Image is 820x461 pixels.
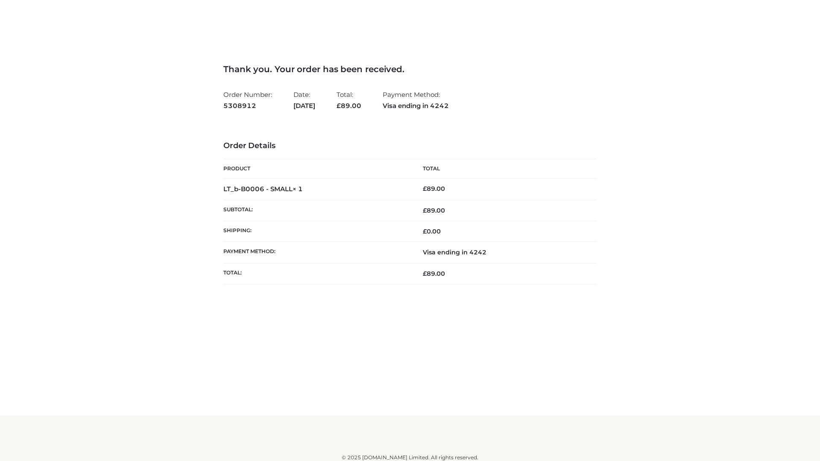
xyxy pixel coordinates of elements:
h3: Order Details [223,141,597,151]
bdi: 89.00 [423,185,445,193]
th: Total [410,159,597,178]
li: Date: [293,87,315,113]
th: Subtotal: [223,200,410,221]
li: Total: [337,87,361,113]
th: Total: [223,263,410,284]
span: £ [423,228,427,235]
strong: [DATE] [293,100,315,111]
span: 89.00 [337,102,361,110]
strong: LT_b-B0006 - SMALL [223,185,303,193]
span: £ [423,270,427,277]
strong: Visa ending in 4242 [383,100,449,111]
h3: Thank you. Your order has been received. [223,64,597,74]
span: £ [423,185,427,193]
li: Payment Method: [383,87,449,113]
td: Visa ending in 4242 [410,242,597,263]
span: 89.00 [423,270,445,277]
strong: 5308912 [223,100,272,111]
bdi: 0.00 [423,228,441,235]
th: Payment method: [223,242,410,263]
span: £ [423,207,427,214]
th: Shipping: [223,221,410,242]
span: 89.00 [423,207,445,214]
strong: × 1 [293,185,303,193]
th: Product [223,159,410,178]
li: Order Number: [223,87,272,113]
span: £ [337,102,341,110]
